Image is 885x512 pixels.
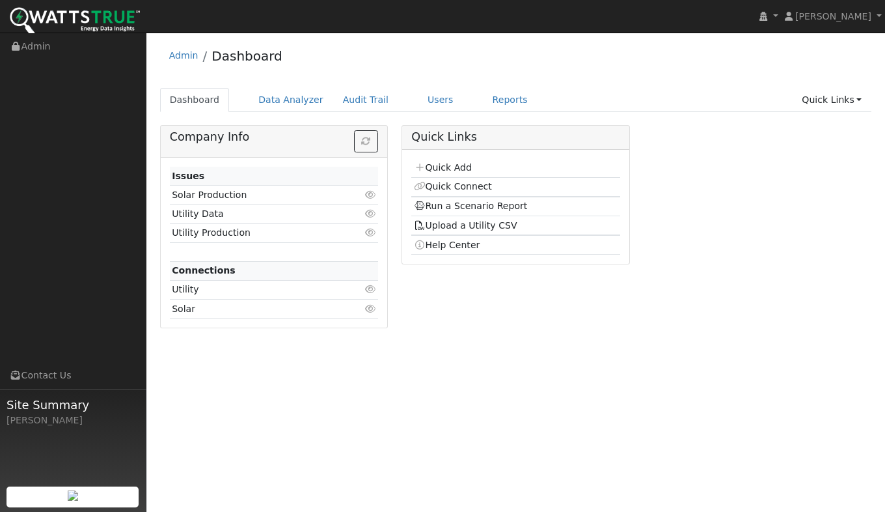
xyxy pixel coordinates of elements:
[418,88,463,112] a: Users
[414,240,480,250] a: Help Center
[170,130,378,144] h5: Company Info
[414,201,528,211] a: Run a Scenario Report
[170,223,345,242] td: Utility Production
[160,88,230,112] a: Dashboard
[170,280,345,299] td: Utility
[333,88,398,112] a: Audit Trail
[483,88,538,112] a: Reports
[414,181,492,192] a: Quick Connect
[170,205,345,223] td: Utility Data
[414,162,472,173] a: Quick Add
[364,209,376,218] i: Click to view
[364,285,376,294] i: Click to view
[7,396,139,414] span: Site Summary
[170,186,345,205] td: Solar Production
[411,130,619,144] h5: Quick Links
[10,7,140,36] img: WattsTrue
[249,88,333,112] a: Data Analyzer
[364,190,376,199] i: Click to view
[364,304,376,313] i: Click to view
[795,11,871,21] span: [PERSON_NAME]
[68,491,78,501] img: retrieve
[172,265,236,276] strong: Connections
[364,228,376,237] i: Click to view
[792,88,871,112] a: Quick Links
[170,300,345,319] td: Solar
[7,414,139,427] div: [PERSON_NAME]
[414,220,517,231] a: Upload a Utility CSV
[211,48,282,64] a: Dashboard
[172,171,204,181] strong: Issues
[169,50,198,61] a: Admin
